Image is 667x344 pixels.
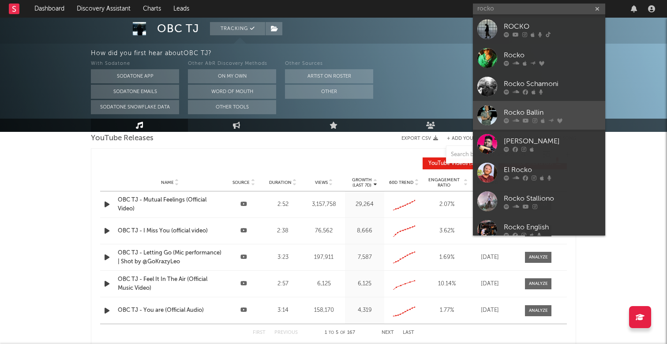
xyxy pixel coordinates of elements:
[210,22,265,35] button: Tracking
[285,85,373,99] button: Other
[91,85,179,99] button: Sodatone Emails
[91,69,179,83] button: Sodatone App
[473,130,605,158] a: [PERSON_NAME]
[188,69,276,83] button: On My Own
[266,280,300,288] div: 2:57
[315,180,328,185] span: Views
[340,331,345,335] span: of
[382,330,394,335] button: Next
[305,200,343,209] div: 3,157,758
[305,227,343,236] div: 76,562
[161,180,174,185] span: Name
[157,22,199,35] div: OBC TJ
[188,85,276,99] button: Word Of Mouth
[473,44,605,72] a: Rocko
[305,280,343,288] div: 6,125
[426,253,468,262] div: 1.69 %
[504,50,601,60] div: Rocko
[118,306,222,315] a: OBC TJ - You are (Official Audio)
[472,280,507,288] div: [DATE]
[188,59,276,69] div: Other A&R Discovery Methods
[91,48,667,59] div: How did you first hear about OBC TJ ?
[347,306,382,315] div: 4,319
[472,306,507,315] div: [DATE]
[504,136,601,146] div: [PERSON_NAME]
[473,187,605,216] a: Rocko Stalliono
[401,136,438,141] button: Export CSV
[426,177,462,188] span: Engagement Ratio
[426,306,468,315] div: 1.77 %
[285,69,373,83] button: Artist on Roster
[285,59,373,69] div: Other Sources
[347,227,382,236] div: 8,666
[91,59,179,69] div: With Sodatone
[266,200,300,209] div: 2:52
[472,227,507,236] div: [DATE]
[91,100,179,114] button: Sodatone Snowflake Data
[118,196,222,213] a: OBC TJ - Mutual Feelings (Official Video)
[472,200,507,209] div: [DATE]
[266,253,300,262] div: 3:23
[232,180,250,185] span: Source
[428,161,468,166] span: YouTube Videos
[504,165,601,175] div: El Rocko
[352,183,372,188] p: (Last 7d)
[504,222,601,232] div: Rocko English
[118,275,222,292] a: OBC TJ - Feel It In The Air (Official Music Video)
[473,72,605,101] a: Rocko Schamoni
[504,79,601,89] div: Rocko Schamoni
[447,136,502,141] button: + Add YouTube Video
[274,330,298,335] button: Previous
[473,101,605,130] a: Rocko Ballin
[305,253,343,262] div: 197,911
[473,4,605,15] input: Search for artists
[253,330,266,335] button: First
[347,253,382,262] div: 7,587
[473,216,605,244] a: Rocko English
[188,100,276,114] button: Other Tools
[473,158,605,187] a: El Rocko
[426,280,468,288] div: 10.14 %
[446,151,540,158] input: Search by song name or URL
[504,21,601,32] div: ROCKO
[438,136,502,141] div: + Add YouTube Video
[329,331,334,335] span: to
[473,15,605,44] a: ROCKO
[428,161,479,166] span: ( 98 )
[347,200,382,209] div: 29,264
[389,180,413,185] span: 60D Trend
[118,249,222,266] a: OBC TJ - Letting Go (Mic performance) | Shot by ​⁠@GoKrazyLeo
[315,328,364,338] div: 1 5 167
[426,227,468,236] div: 3.62 %
[118,227,222,236] a: OBC TJ - I Miss You (official video)
[403,330,414,335] button: Last
[504,107,601,118] div: Rocko Ballin
[352,177,372,183] p: Growth
[266,227,300,236] div: 2:38
[504,193,601,204] div: Rocko Stalliono
[91,133,154,144] span: YouTube Releases
[305,306,343,315] div: 158,170
[347,280,382,288] div: 6,125
[423,157,492,169] button: YouTube Videos(98)
[472,253,507,262] div: [DATE]
[426,200,468,209] div: 2.07 %
[266,306,300,315] div: 3:14
[269,180,292,185] span: Duration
